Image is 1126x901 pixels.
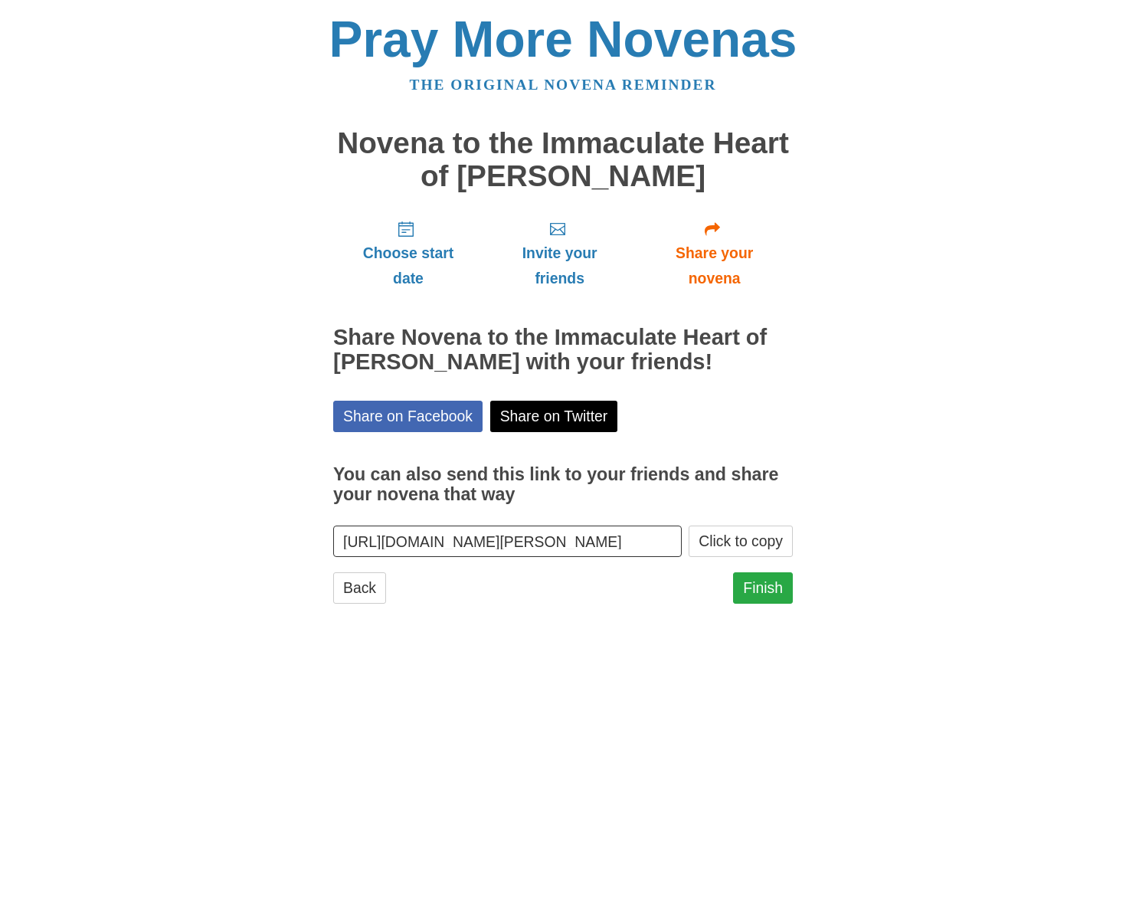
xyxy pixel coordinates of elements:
h2: Share Novena to the Immaculate Heart of [PERSON_NAME] with your friends! [333,326,793,375]
span: Share your novena [651,241,777,291]
a: Share on Facebook [333,401,483,432]
h1: Novena to the Immaculate Heart of [PERSON_NAME] [333,127,793,192]
a: Invite your friends [483,208,636,299]
a: Share your novena [636,208,793,299]
a: Share on Twitter [490,401,618,432]
a: The original novena reminder [410,77,717,93]
a: Finish [733,572,793,604]
a: Choose start date [333,208,483,299]
a: Back [333,572,386,604]
span: Invite your friends [499,241,620,291]
button: Click to copy [689,526,793,557]
a: Pray More Novenas [329,11,797,67]
span: Choose start date [349,241,468,291]
h3: You can also send this link to your friends and share your novena that way [333,465,793,504]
